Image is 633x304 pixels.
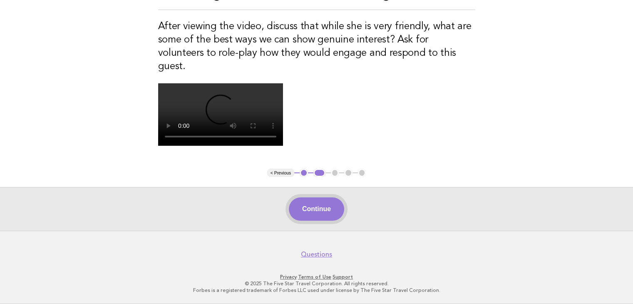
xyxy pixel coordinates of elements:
[280,274,297,280] a: Privacy
[267,169,294,177] button: < Previous
[301,250,332,259] a: Questions
[62,287,571,294] p: Forbes is a registered trademark of Forbes LLC used under license by The Five Star Travel Corpora...
[62,274,571,280] p: · ·
[289,197,344,221] button: Continue
[300,169,308,177] button: 1
[333,274,353,280] a: Support
[158,20,475,73] h3: After viewing the video, discuss that while she is very friendly, what are some of the best ways ...
[62,280,571,287] p: © 2025 The Five Star Travel Corporation. All rights reserved.
[298,274,331,280] a: Terms of Use
[313,169,325,177] button: 2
